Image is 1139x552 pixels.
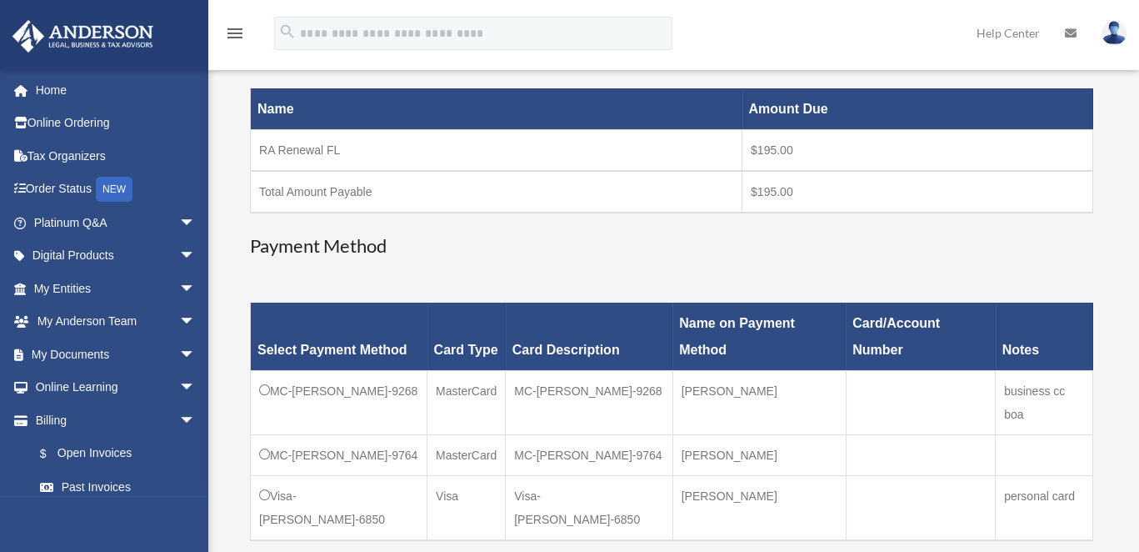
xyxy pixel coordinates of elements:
[251,303,427,370] th: Select Payment Method
[742,88,1093,129] th: Amount Due
[251,171,742,213] td: Total Amount Payable
[179,371,212,405] span: arrow_drop_down
[672,475,846,540] td: [PERSON_NAME]
[179,272,212,306] span: arrow_drop_down
[179,404,212,438] span: arrow_drop_down
[49,444,57,464] span: $
[427,370,506,434] td: MasterCard
[179,239,212,273] span: arrow_drop_down
[250,233,1093,259] h3: Payment Method
[96,177,132,202] div: NEW
[251,434,427,475] td: MC-[PERSON_NAME]-9764
[506,434,672,475] td: MC-[PERSON_NAME]-9764
[179,305,212,339] span: arrow_drop_down
[427,434,506,475] td: MasterCard
[12,272,221,305] a: My Entitiesarrow_drop_down
[506,370,672,434] td: MC-[PERSON_NAME]-9268
[23,470,212,504] a: Past Invoices
[672,370,846,434] td: [PERSON_NAME]
[7,20,158,53] img: Anderson Advisors Platinum Portal
[12,139,221,173] a: Tax Organizers
[996,303,1093,370] th: Notes
[12,173,221,207] a: Order StatusNEW
[672,434,846,475] td: [PERSON_NAME]
[12,239,221,273] a: Digital Productsarrow_drop_down
[506,303,672,370] th: Card Description
[12,338,221,371] a: My Documentsarrow_drop_down
[23,437,204,471] a: $Open Invoices
[179,338,212,372] span: arrow_drop_down
[278,23,297,41] i: search
[996,370,1093,434] td: business cc boa
[846,303,995,370] th: Card/Account Number
[12,404,212,437] a: Billingarrow_drop_down
[1102,21,1127,45] img: User Pic
[12,305,221,339] a: My Anderson Teamarrow_drop_down
[251,475,427,540] td: Visa-[PERSON_NAME]-6850
[251,129,742,171] td: RA Renewal FL
[742,171,1093,213] td: $195.00
[12,206,221,239] a: Platinum Q&Aarrow_drop_down
[742,129,1093,171] td: $195.00
[506,475,672,540] td: Visa-[PERSON_NAME]-6850
[251,88,742,129] th: Name
[672,303,846,370] th: Name on Payment Method
[251,370,427,434] td: MC-[PERSON_NAME]-9268
[12,73,221,107] a: Home
[179,206,212,240] span: arrow_drop_down
[427,303,506,370] th: Card Type
[225,23,245,43] i: menu
[427,475,506,540] td: Visa
[12,371,221,404] a: Online Learningarrow_drop_down
[225,29,245,43] a: menu
[12,107,221,140] a: Online Ordering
